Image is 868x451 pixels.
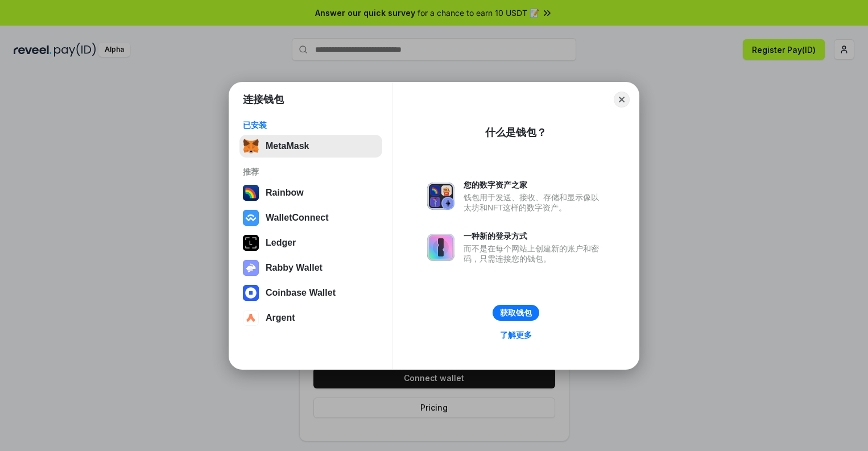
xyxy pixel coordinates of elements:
img: svg+xml,%3Csvg%20fill%3D%22none%22%20height%3D%2233%22%20viewBox%3D%220%200%2035%2033%22%20width%... [243,138,259,154]
div: 什么是钱包？ [485,126,547,139]
img: svg+xml,%3Csvg%20xmlns%3D%22http%3A%2F%2Fwww.w3.org%2F2000%2Fsvg%22%20fill%3D%22none%22%20viewBox... [427,234,454,261]
div: 您的数字资产之家 [464,180,605,190]
h1: 连接钱包 [243,93,284,106]
div: MetaMask [266,141,309,151]
img: svg+xml,%3Csvg%20xmlns%3D%22http%3A%2F%2Fwww.w3.org%2F2000%2Fsvg%22%20fill%3D%22none%22%20viewBox... [427,183,454,210]
div: Ledger [266,238,296,248]
div: WalletConnect [266,213,329,223]
button: Rainbow [239,181,382,204]
div: Rabby Wallet [266,263,323,273]
button: 获取钱包 [493,305,539,321]
img: svg+xml,%3Csvg%20xmlns%3D%22http%3A%2F%2Fwww.w3.org%2F2000%2Fsvg%22%20width%3D%2228%22%20height%3... [243,235,259,251]
button: Coinbase Wallet [239,282,382,304]
div: 钱包用于发送、接收、存储和显示像以太坊和NFT这样的数字资产。 [464,192,605,213]
button: Close [614,92,630,107]
button: Ledger [239,231,382,254]
button: MetaMask [239,135,382,158]
div: 一种新的登录方式 [464,231,605,241]
div: 已安装 [243,120,379,130]
div: 了解更多 [500,330,532,340]
div: 而不是在每个网站上创建新的账户和密码，只需连接您的钱包。 [464,243,605,264]
div: Argent [266,313,295,323]
img: svg+xml,%3Csvg%20xmlns%3D%22http%3A%2F%2Fwww.w3.org%2F2000%2Fsvg%22%20fill%3D%22none%22%20viewBox... [243,260,259,276]
div: 推荐 [243,167,379,177]
img: svg+xml,%3Csvg%20width%3D%2228%22%20height%3D%2228%22%20viewBox%3D%220%200%2028%2028%22%20fill%3D... [243,310,259,326]
img: svg+xml,%3Csvg%20width%3D%22120%22%20height%3D%22120%22%20viewBox%3D%220%200%20120%20120%22%20fil... [243,185,259,201]
div: Rainbow [266,188,304,198]
button: Rabby Wallet [239,256,382,279]
div: Coinbase Wallet [266,288,336,298]
button: Argent [239,307,382,329]
img: svg+xml,%3Csvg%20width%3D%2228%22%20height%3D%2228%22%20viewBox%3D%220%200%2028%2028%22%20fill%3D... [243,285,259,301]
div: 获取钱包 [500,308,532,318]
a: 了解更多 [493,328,539,342]
img: svg+xml,%3Csvg%20width%3D%2228%22%20height%3D%2228%22%20viewBox%3D%220%200%2028%2028%22%20fill%3D... [243,210,259,226]
button: WalletConnect [239,206,382,229]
